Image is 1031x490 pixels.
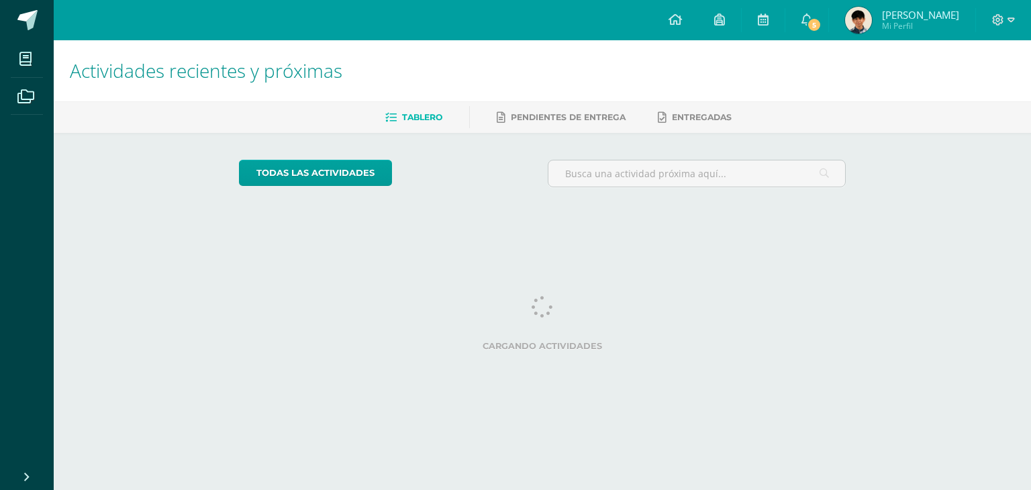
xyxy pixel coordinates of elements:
[402,112,442,122] span: Tablero
[70,58,342,83] span: Actividades recientes y próximas
[239,160,392,186] a: todas las Actividades
[658,107,732,128] a: Entregadas
[807,17,822,32] span: 5
[239,341,846,351] label: Cargando actividades
[497,107,626,128] a: Pendientes de entrega
[672,112,732,122] span: Entregadas
[385,107,442,128] a: Tablero
[548,160,846,187] input: Busca una actividad próxima aquí...
[882,20,959,32] span: Mi Perfil
[845,7,872,34] img: f76073ca312b03dd87f23b6b364bf11e.png
[882,8,959,21] span: [PERSON_NAME]
[511,112,626,122] span: Pendientes de entrega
